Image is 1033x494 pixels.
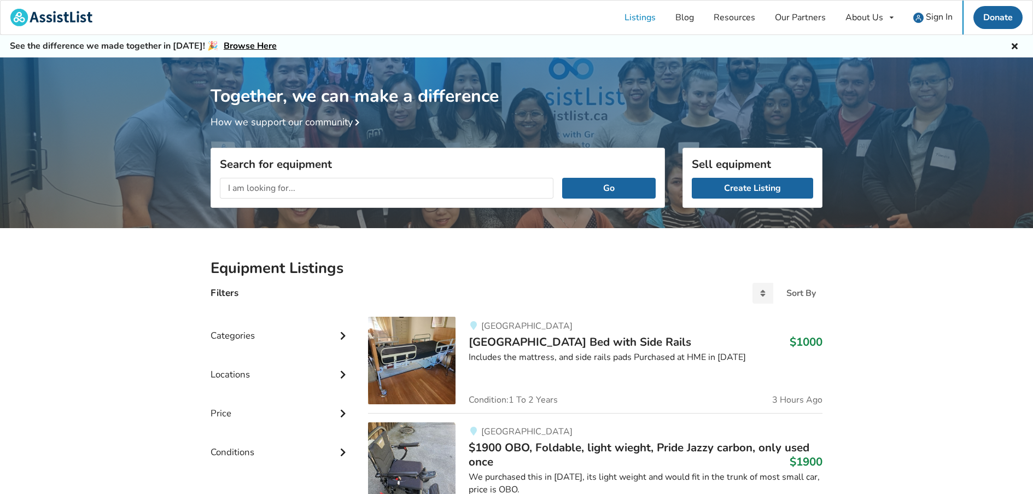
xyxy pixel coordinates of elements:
[973,6,1023,29] a: Donate
[211,425,351,463] div: Conditions
[469,396,558,404] span: Condition: 1 To 2 Years
[481,320,573,332] span: [GEOGRAPHIC_DATA]
[211,57,822,107] h1: Together, we can make a difference
[368,317,822,413] a: bedroom equipment-halsa hospital bed with side rails[GEOGRAPHIC_DATA][GEOGRAPHIC_DATA] Bed with S...
[913,13,924,23] img: user icon
[772,396,822,404] span: 3 Hours Ago
[615,1,666,34] a: Listings
[469,334,691,350] span: [GEOGRAPHIC_DATA] Bed with Side Rails
[220,178,553,199] input: I am looking for...
[790,455,822,469] h3: $1900
[211,287,238,299] h4: Filters
[469,351,822,364] div: Includes the mattress, and side rails pads Purchased at HME in [DATE]
[211,259,822,278] h2: Equipment Listings
[692,157,813,171] h3: Sell equipment
[10,9,92,26] img: assistlist-logo
[224,40,277,52] a: Browse Here
[692,178,813,199] a: Create Listing
[481,426,573,438] span: [GEOGRAPHIC_DATA]
[786,289,816,298] div: Sort By
[211,308,351,347] div: Categories
[469,440,809,469] span: $1900 OBO, Foldable, light wieght, Pride Jazzy carbon, only used once
[220,157,656,171] h3: Search for equipment
[211,347,351,386] div: Locations
[10,40,277,52] h5: See the difference we made together in [DATE]! 🎉
[765,1,836,34] a: Our Partners
[368,317,456,404] img: bedroom equipment-halsa hospital bed with side rails
[704,1,765,34] a: Resources
[211,386,351,425] div: Price
[926,11,953,23] span: Sign In
[903,1,962,34] a: user icon Sign In
[845,13,883,22] div: About Us
[562,178,656,199] button: Go
[666,1,704,34] a: Blog
[790,335,822,349] h3: $1000
[211,115,364,129] a: How we support our community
